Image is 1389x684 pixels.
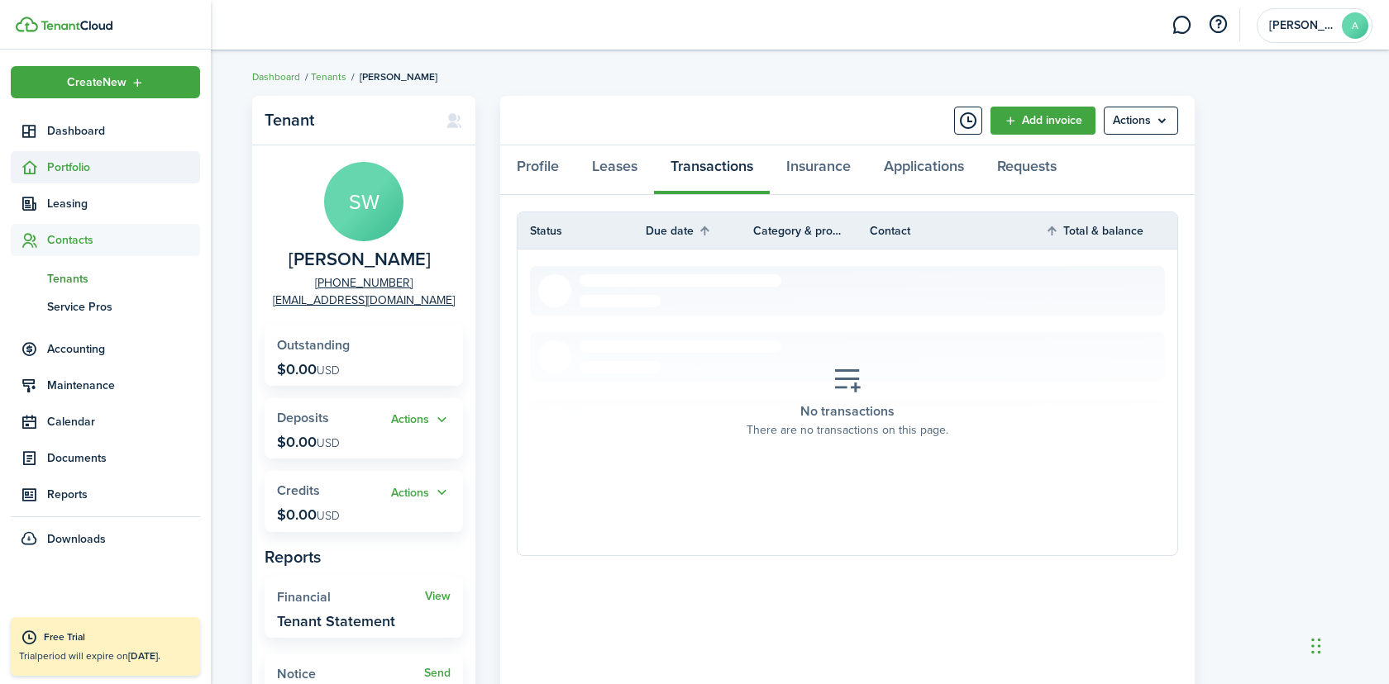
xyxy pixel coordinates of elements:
[1342,12,1368,39] avatar-text: A
[575,145,654,195] a: Leases
[981,145,1073,195] a: Requests
[289,249,431,270] span: Shaletta Williams
[990,107,1095,135] a: Add invoice
[47,231,200,249] span: Contacts
[47,340,200,358] span: Accounting
[47,298,200,316] span: Service Pros
[37,648,160,663] span: period will expire on
[47,413,200,430] span: Calendar
[47,377,200,394] span: Maintenance
[128,648,160,663] b: [DATE].
[867,145,981,195] a: Applications
[1311,621,1321,671] div: Drag
[19,648,192,663] p: Trial
[265,111,429,130] panel-main-title: Tenant
[11,292,200,321] a: Service Pros
[47,530,106,548] span: Downloads
[1166,4,1197,46] a: Messaging
[11,66,200,98] button: Open menu
[870,222,1045,240] th: Contact
[391,411,451,430] button: Actions
[1269,20,1335,31] span: Amanda
[11,617,200,676] a: Free TrialTrialperiod will expire on[DATE].
[265,544,463,569] panel-main-subtitle: Reports
[11,264,200,292] a: Tenants
[47,122,200,140] span: Dashboard
[646,221,753,240] th: Sort
[1104,107,1178,135] button: Open menu
[41,21,112,31] img: TenantCloud
[315,274,413,292] a: [PHONE_NUMBER]
[391,483,451,502] button: Open menu
[317,507,340,525] span: USD
[1104,107,1178,135] menu-btn: Actions
[11,115,200,147] a: Dashboard
[1045,221,1144,240] th: Sort
[753,222,870,240] th: Category & property
[518,222,646,240] th: Status
[277,667,424,682] widget-stats-title: Notice
[317,362,340,379] span: USD
[770,145,867,195] a: Insurance
[311,69,346,84] a: Tenants
[11,478,200,511] a: Reports
[277,335,350,354] span: Outstanding
[277,590,425,605] widget-stats-title: Financial
[747,421,948,439] placeholder-description: There are no transactions on this page.
[277,613,395,629] widget-stats-description: Tenant Statement
[252,69,300,84] a: Dashboard
[47,449,200,467] span: Documents
[277,434,340,450] p: $0.00
[324,162,403,241] avatar-text: SW
[47,159,200,176] span: Portfolio
[277,408,329,427] span: Deposits
[67,77,126,88] span: Create New
[425,590,451,603] a: View
[954,107,982,135] button: Timeline
[47,486,200,503] span: Reports
[391,411,451,430] button: Open menu
[360,69,437,84] span: [PERSON_NAME]
[424,667,451,680] a: Send
[800,401,895,421] placeholder-title: No transactions
[277,481,320,500] span: Credits
[273,292,455,309] a: [EMAIL_ADDRESS][DOMAIN_NAME]
[391,483,451,502] button: Actions
[47,195,200,212] span: Leasing
[47,270,200,287] span: Tenants
[500,145,575,195] a: Profile
[1204,11,1232,39] button: Open resource center
[317,435,340,452] span: USD
[277,361,340,378] p: $0.00
[44,629,192,646] div: Free Trial
[1306,605,1389,684] iframe: Chat Widget
[16,17,38,32] img: TenantCloud
[277,506,340,523] p: $0.00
